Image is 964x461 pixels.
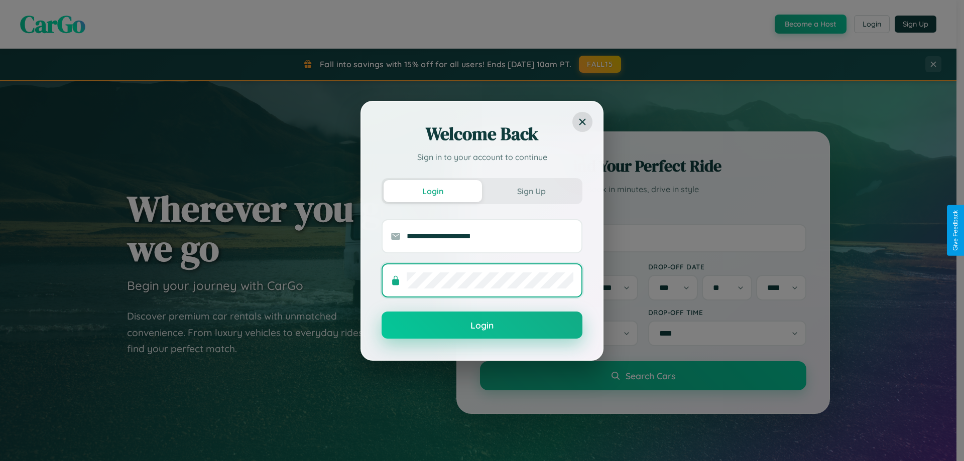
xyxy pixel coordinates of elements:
button: Login [382,312,582,339]
button: Sign Up [482,180,580,202]
h2: Welcome Back [382,122,582,146]
button: Login [384,180,482,202]
div: Give Feedback [952,210,959,251]
p: Sign in to your account to continue [382,151,582,163]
